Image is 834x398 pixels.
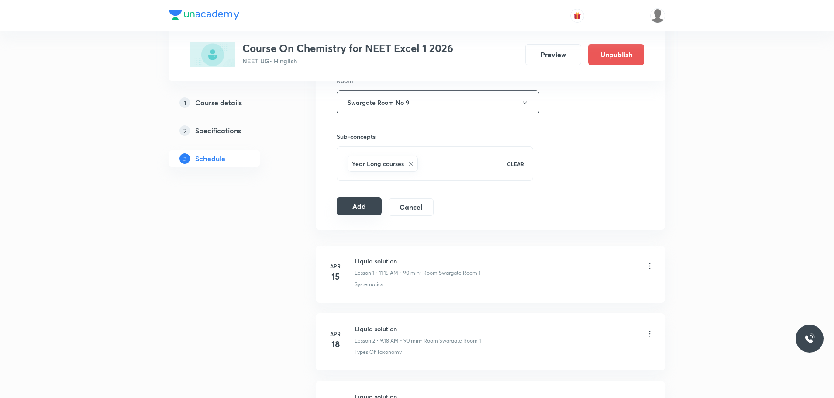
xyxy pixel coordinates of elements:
[327,270,344,283] h4: 15
[169,122,288,139] a: 2Specifications
[355,269,420,277] p: Lesson 1 • 11:15 AM • 90 min
[355,280,383,288] p: Systematics
[327,338,344,351] h4: 18
[195,125,241,136] h5: Specifications
[573,12,581,20] img: avatar
[355,256,480,266] h6: Liquid solution
[420,337,481,345] p: • Room Swargate Room 1
[337,132,533,141] h6: Sub-concepts
[190,42,235,67] img: B9C591FD-6E84-412D-8445-C957DADCE57B_plus.png
[195,97,242,108] h5: Course details
[195,153,225,164] h5: Schedule
[242,42,453,55] h3: Course On Chemistry for NEET Excel 1 2026
[588,44,644,65] button: Unpublish
[327,330,344,338] h6: Apr
[179,153,190,164] p: 3
[242,56,453,66] p: NEET UG • Hinglish
[570,9,584,23] button: avatar
[507,160,524,168] p: CLEAR
[525,44,581,65] button: Preview
[169,10,239,20] img: Company Logo
[327,262,344,270] h6: Apr
[804,333,815,344] img: ttu
[389,198,434,216] button: Cancel
[355,324,481,333] h6: Liquid solution
[337,197,382,215] button: Add
[355,337,420,345] p: Lesson 2 • 9:18 AM • 90 min
[169,10,239,22] a: Company Logo
[420,269,480,277] p: • Room Swargate Room 1
[179,125,190,136] p: 2
[352,159,404,168] h6: Year Long courses
[355,348,402,356] p: Types Of Taxonomy
[650,8,665,23] img: Laxmikant Ausekar
[179,97,190,108] p: 1
[169,94,288,111] a: 1Course details
[337,90,539,114] button: Swargate Room No 9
